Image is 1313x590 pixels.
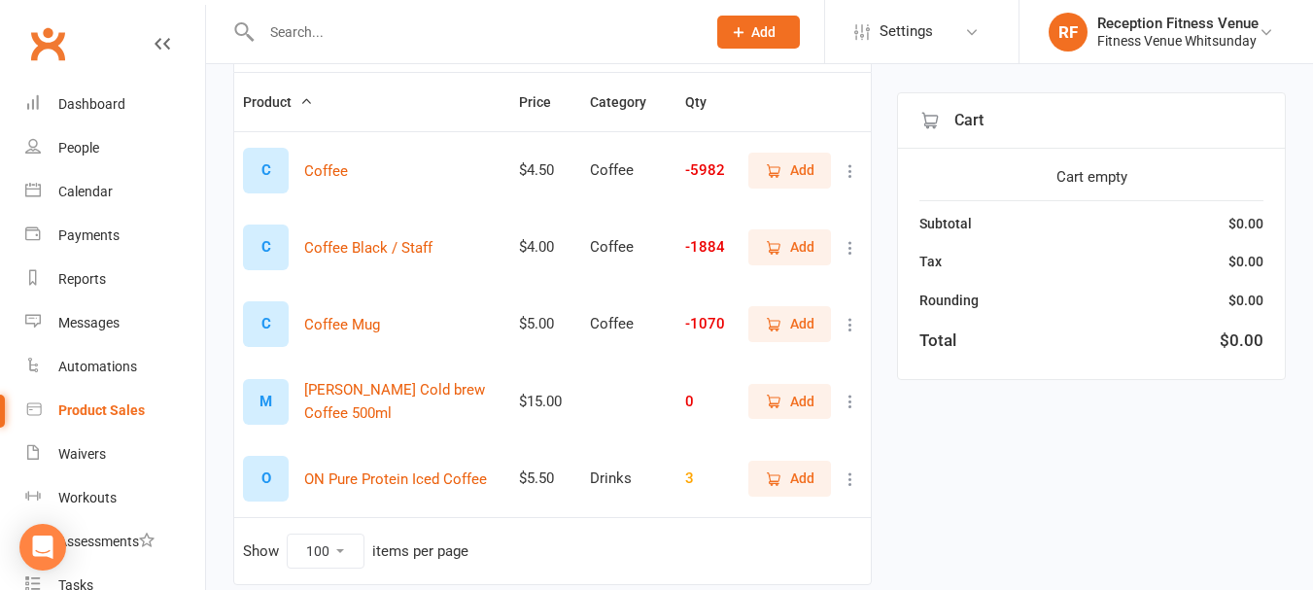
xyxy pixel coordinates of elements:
a: Dashboard [25,83,205,126]
div: Rounding [919,290,979,311]
button: Add [748,153,831,188]
span: Add [751,24,776,40]
a: Calendar [25,170,205,214]
div: $0.00 [1220,328,1263,354]
div: Reports [58,271,106,287]
div: $5.00 [519,316,572,332]
span: Add [790,236,814,258]
div: $4.00 [519,239,572,256]
div: Total [919,328,956,354]
div: Coffee [590,162,668,179]
div: $15.00 [519,394,572,410]
span: Product [243,94,313,110]
div: $4.50 [519,162,572,179]
div: Subtotal [919,213,972,234]
div: Assessments [58,534,155,549]
a: Payments [25,214,205,258]
div: Coffee [590,239,668,256]
button: Coffee Black / Staff [304,236,432,260]
div: -1070 [685,316,728,332]
button: ON Pure Protein Iced Coffee [304,468,487,491]
div: $0.00 [1228,251,1263,272]
div: $5.50 [519,470,572,487]
a: Product Sales [25,389,205,433]
a: Clubworx [23,19,72,68]
a: Workouts [25,476,205,520]
a: Waivers [25,433,205,476]
div: 3 [685,470,728,487]
button: Category [590,90,668,114]
div: Set product image [243,301,289,347]
div: Set product image [243,379,289,425]
div: Reception Fitness Venue [1097,15,1259,32]
div: RF [1049,13,1088,52]
button: [PERSON_NAME] Cold brew Coffee 500ml [304,378,501,425]
div: Tax [919,251,942,272]
span: Category [590,94,668,110]
div: Open Intercom Messenger [19,524,66,571]
div: Drinks [590,470,668,487]
span: Add [790,391,814,412]
div: $0.00 [1228,290,1263,311]
div: Dashboard [58,96,125,112]
div: Fitness Venue Whitsunday [1097,32,1259,50]
span: Price [519,94,572,110]
span: Add [790,468,814,489]
div: Messages [58,315,120,330]
div: Coffee [590,316,668,332]
span: Add [790,159,814,181]
div: Waivers [58,446,106,462]
a: People [25,126,205,170]
button: Coffee [304,159,348,183]
button: Add [748,229,831,264]
div: People [58,140,99,156]
div: 0 [685,394,728,410]
span: Add [790,313,814,334]
div: Product Sales [58,402,145,418]
button: Add [748,461,831,496]
div: items per page [372,543,468,560]
a: Reports [25,258,205,301]
div: Set product image [243,225,289,270]
div: Cart [898,93,1285,149]
button: Add [717,16,800,49]
div: Payments [58,227,120,243]
span: Qty [685,94,728,110]
button: Qty [685,90,728,114]
a: Automations [25,345,205,389]
div: -5982 [685,162,728,179]
div: Set product image [243,456,289,502]
div: Automations [58,359,137,374]
div: Cart empty [919,165,1263,189]
button: Coffee Mug [304,313,380,336]
a: Messages [25,301,205,345]
button: Price [519,90,572,114]
button: Product [243,90,313,114]
div: Workouts [58,490,117,505]
button: Add [748,306,831,341]
div: $0.00 [1228,213,1263,234]
span: Settings [880,10,933,53]
div: -1884 [685,239,728,256]
input: Search... [256,18,692,46]
a: Assessments [25,520,205,564]
button: Add [748,384,831,419]
div: Show [243,534,468,569]
div: Calendar [58,184,113,199]
div: Set product image [243,148,289,193]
